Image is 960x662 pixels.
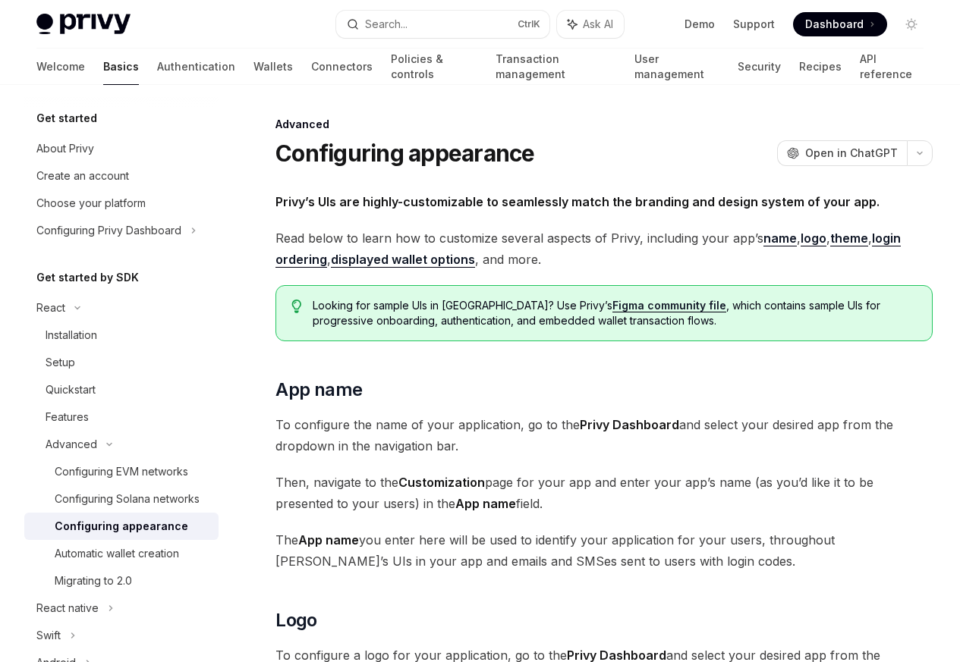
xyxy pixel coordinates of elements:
button: Toggle dark mode [899,12,924,36]
div: Create an account [36,167,129,185]
a: theme [830,231,868,246]
a: Quickstart [24,376,219,403]
h1: Configuring appearance [275,140,535,167]
a: User management [634,49,720,85]
div: Configuring Solana networks [55,490,200,508]
svg: Tip [291,300,302,313]
button: Search...CtrlK [336,11,549,38]
a: API reference [860,49,924,85]
a: Authentication [157,49,235,85]
span: To configure the name of your application, go to the and select your desired app from the dropdow... [275,414,933,456]
h5: Get started [36,109,97,127]
div: Configuring appearance [55,517,188,535]
div: Automatic wallet creation [55,544,179,563]
div: Configuring EVM networks [55,463,188,481]
span: The you enter here will be used to identify your application for your users, throughout [PERSON_N... [275,529,933,572]
a: Automatic wallet creation [24,540,219,567]
div: Setup [46,353,75,372]
a: Support [733,17,775,32]
span: Ask AI [583,17,613,32]
span: Dashboard [805,17,864,32]
div: Choose your platform [36,194,146,212]
span: Open in ChatGPT [805,146,898,161]
div: Configuring Privy Dashboard [36,221,181,240]
a: Choose your platform [24,190,219,217]
a: Transaction management [496,49,615,85]
div: Installation [46,326,97,344]
a: Security [738,49,781,85]
a: Policies & controls [391,49,477,85]
strong: Privy’s UIs are highly-customizable to seamlessly match the branding and design system of your app. [275,194,880,209]
strong: Privy Dashboard [580,417,679,432]
a: Migrating to 2.0 [24,567,219,595]
img: light logo [36,14,131,35]
a: Figma community file [612,299,726,312]
a: Installation [24,322,219,349]
span: Logo [275,608,317,632]
a: Connectors [311,49,373,85]
a: Demo [685,17,715,32]
a: Features [24,403,219,431]
div: Swift [36,626,61,645]
a: displayed wallet options [331,252,475,268]
a: name [763,231,797,246]
a: Recipes [799,49,842,85]
div: Migrating to 2.0 [55,572,132,590]
button: Ask AI [557,11,624,38]
a: About Privy [24,135,219,162]
div: React [36,299,65,317]
a: Wallets [253,49,293,85]
span: Ctrl K [518,18,540,30]
strong: App name [455,496,516,511]
a: Create an account [24,162,219,190]
div: About Privy [36,140,94,158]
div: Features [46,408,89,426]
h5: Get started by SDK [36,268,139,287]
div: Advanced [46,435,97,453]
span: Read below to learn how to customize several aspects of Privy, including your app’s , , , , , and... [275,227,933,270]
strong: Customization [398,475,485,490]
strong: App name [298,532,359,547]
button: Open in ChatGPT [777,140,907,166]
div: Quickstart [46,381,96,399]
a: Setup [24,349,219,376]
a: Basics [103,49,139,85]
a: Configuring Solana networks [24,485,219,513]
a: Configuring appearance [24,513,219,540]
a: Configuring EVM networks [24,458,219,485]
div: React native [36,599,99,617]
span: App name [275,378,362,402]
a: logo [801,231,826,246]
span: Looking for sample UIs in [GEOGRAPHIC_DATA]? Use Privy’s , which contains sample UIs for progress... [313,298,917,328]
span: Then, navigate to the page for your app and enter your app’s name (as you’d like it to be present... [275,472,933,514]
div: Search... [365,15,408,33]
a: Dashboard [793,12,887,36]
a: Welcome [36,49,85,85]
div: Advanced [275,117,933,132]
